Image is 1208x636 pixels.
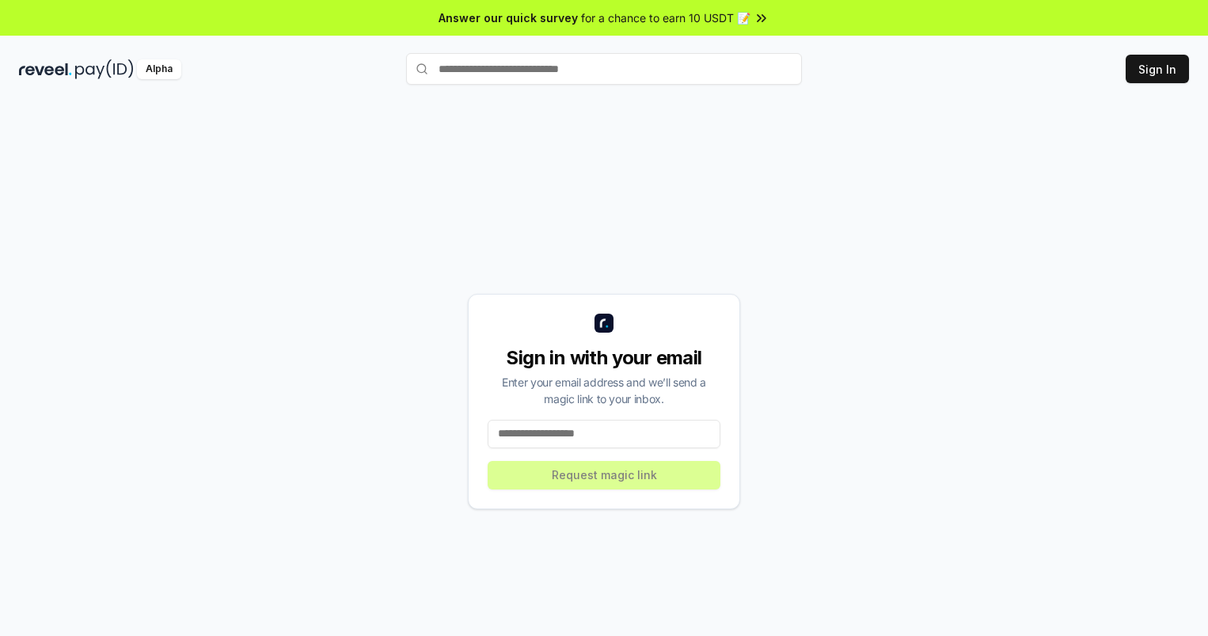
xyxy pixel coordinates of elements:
img: pay_id [75,59,134,79]
button: Sign In [1126,55,1189,83]
img: logo_small [595,314,613,333]
span: Answer our quick survey [439,10,578,26]
div: Alpha [137,59,181,79]
div: Enter your email address and we’ll send a magic link to your inbox. [488,374,720,407]
span: for a chance to earn 10 USDT 📝 [581,10,750,26]
div: Sign in with your email [488,345,720,371]
img: reveel_dark [19,59,72,79]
